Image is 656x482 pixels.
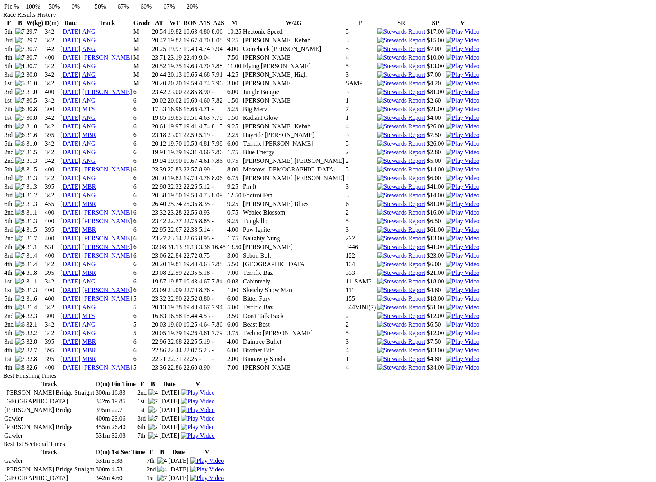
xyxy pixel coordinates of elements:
a: View replay [446,347,479,354]
a: MBR [82,269,96,276]
a: [DATE] [60,347,81,354]
td: 60% [140,3,162,11]
img: 4 [15,226,25,233]
a: ANG [82,140,96,147]
img: Stewards Report [377,140,425,147]
img: Stewards Report [377,63,425,70]
img: 2 [148,424,158,431]
img: 2 [15,123,25,130]
a: View replay [446,97,479,104]
img: 7 [157,475,167,482]
th: SP [427,19,445,27]
a: [DATE] [60,80,81,87]
a: ANG [82,114,96,121]
img: 8 [15,209,25,216]
a: [DATE] [60,63,81,69]
a: View replay [446,338,479,345]
img: Play Video [446,71,479,78]
img: Stewards Report [377,356,425,363]
img: Stewards Report [377,71,425,78]
a: [DATE] [60,218,81,224]
a: View replay [446,63,479,69]
img: Play Video [446,45,479,52]
a: View replay [181,398,214,404]
a: View replay [181,389,214,396]
th: A2S [211,19,226,27]
a: [DATE] [60,114,81,121]
a: View replay [446,226,479,233]
img: Play Video [446,183,479,190]
img: Play Video [181,389,214,396]
a: ANG [82,45,96,52]
img: 7 [15,54,25,61]
a: [DATE] [60,140,81,147]
a: [DATE] [60,261,81,267]
img: Stewards Report [377,132,425,139]
a: ANG [82,278,96,285]
a: [DATE] [60,157,81,164]
img: Stewards Report [377,226,425,233]
a: View replay [446,261,479,267]
img: Stewards Report [377,114,425,121]
img: Play Video [190,466,224,473]
a: [DATE] [60,338,81,345]
img: 3 [15,304,25,311]
td: 0% [71,3,94,11]
img: Play Video [446,63,479,70]
a: View replay [446,140,479,147]
img: Stewards Report [377,295,425,302]
a: View replay [446,287,479,293]
img: Play Video [446,312,479,320]
a: [DATE] [60,123,81,130]
img: Play Video [446,37,479,44]
img: 7 [15,114,25,121]
a: MBR [82,183,96,190]
a: MBR [82,356,96,362]
a: View replay [446,278,479,285]
a: [DATE] [60,175,81,181]
img: Play Video [446,226,479,233]
a: [DATE] [60,304,81,311]
img: Play Video [446,218,479,225]
a: MBR [82,200,96,207]
img: Play Video [446,295,479,302]
img: Play Video [446,175,479,182]
img: Play Video [446,269,479,276]
img: 4 [15,312,25,320]
img: Play Video [446,114,479,121]
img: Stewards Report [377,123,425,130]
img: 7 [15,183,25,190]
a: [PERSON_NAME] [82,244,132,250]
img: Play Video [446,347,479,354]
img: Play Video [446,356,479,363]
a: ANG [82,175,96,181]
img: Play Video [446,244,479,251]
img: Play Video [446,97,479,104]
a: View replay [446,166,479,173]
a: View replay [446,312,479,319]
img: Play Video [446,88,479,96]
a: View replay [446,364,479,371]
img: Play Video [446,28,479,35]
img: 2 [15,278,25,285]
img: Play Video [181,424,214,431]
a: [DATE] [60,269,81,276]
img: 4 [15,63,25,70]
a: View replay [190,475,224,481]
img: 7 [15,356,25,363]
a: [DATE] [60,37,81,43]
img: Play Video [181,415,214,422]
a: ANG [82,304,96,311]
th: Date [60,19,81,27]
a: View replay [190,466,224,473]
img: Play Video [181,406,214,413]
img: 8 [15,166,25,173]
th: D(m) [45,19,59,27]
td: 20.54 [151,28,166,36]
a: [DATE] [60,295,81,302]
a: [PERSON_NAME] [82,364,132,371]
th: Track [82,19,132,27]
img: Play Video [190,475,224,482]
a: View replay [446,218,479,224]
a: View replay [446,192,479,199]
